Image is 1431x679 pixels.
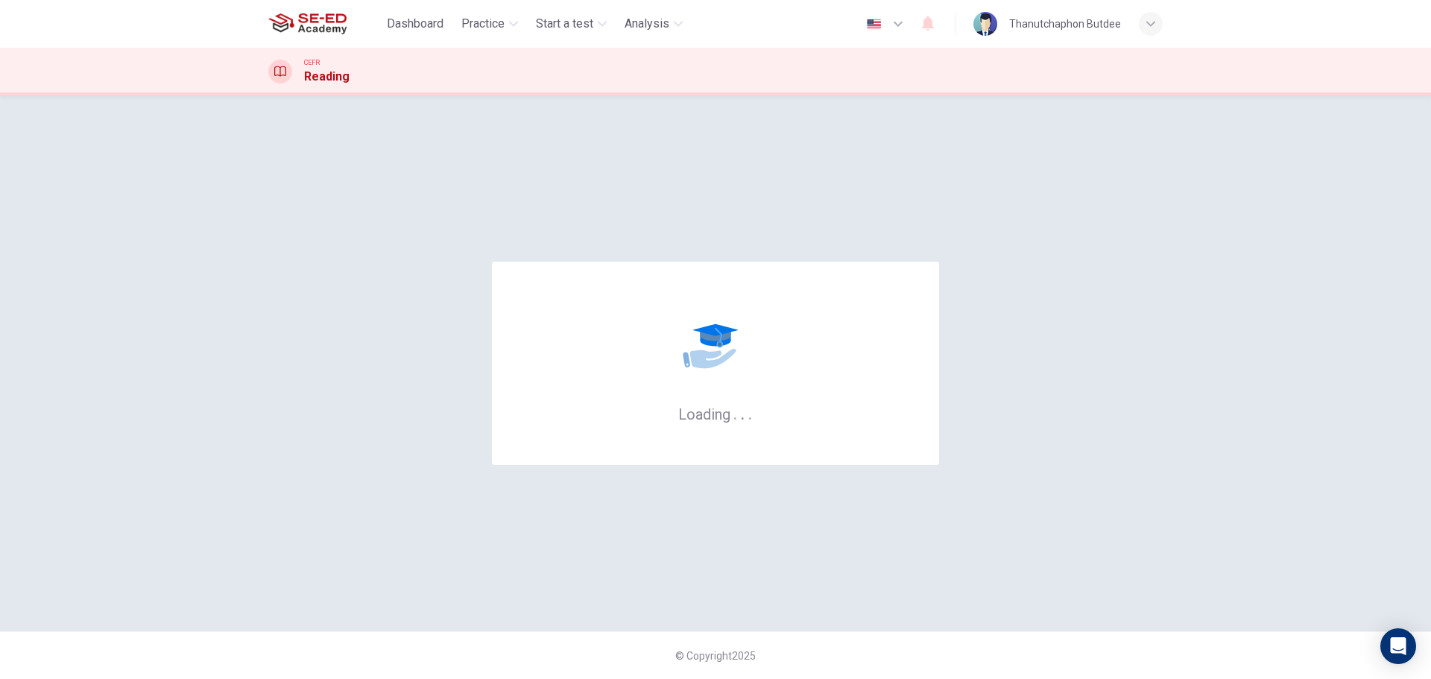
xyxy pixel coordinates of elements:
span: Practice [461,15,505,33]
h1: Reading [304,68,350,86]
button: Analysis [619,10,689,37]
img: SE-ED Academy logo [268,9,347,39]
img: en [865,19,883,30]
h6: . [740,400,745,425]
button: Practice [455,10,524,37]
a: SE-ED Academy logo [268,9,381,39]
h6: Loading [678,404,753,423]
h6: . [733,400,738,425]
span: Dashboard [387,15,443,33]
span: CEFR [304,57,320,68]
span: Analysis [625,15,669,33]
button: Dashboard [381,10,449,37]
div: Open Intercom Messenger [1380,628,1416,664]
img: Profile picture [973,12,997,36]
div: Thanutchaphon Butdee [1009,15,1121,33]
span: © Copyright 2025 [675,650,756,662]
span: Start a test [536,15,593,33]
button: Start a test [530,10,613,37]
h6: . [748,400,753,425]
